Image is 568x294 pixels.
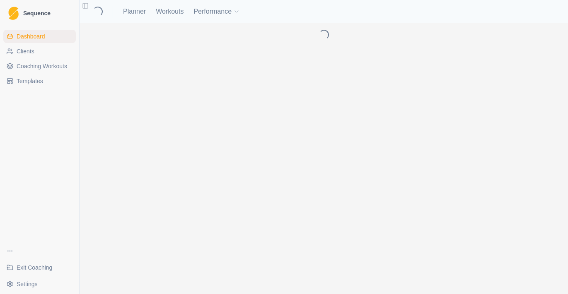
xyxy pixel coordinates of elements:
[8,7,19,20] img: Logo
[3,45,76,58] a: Clients
[17,263,52,272] span: Exit Coaching
[3,60,76,73] a: Coaching Workouts
[3,74,76,88] a: Templates
[17,77,43,85] span: Templates
[17,47,34,55] span: Clients
[123,7,146,17] a: Planner
[156,7,184,17] a: Workouts
[193,3,240,20] button: Performance
[3,3,76,23] a: LogoSequence
[3,30,76,43] a: Dashboard
[17,32,45,41] span: Dashboard
[17,62,67,70] span: Coaching Workouts
[3,261,76,274] a: Exit Coaching
[3,277,76,291] button: Settings
[23,10,51,16] span: Sequence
